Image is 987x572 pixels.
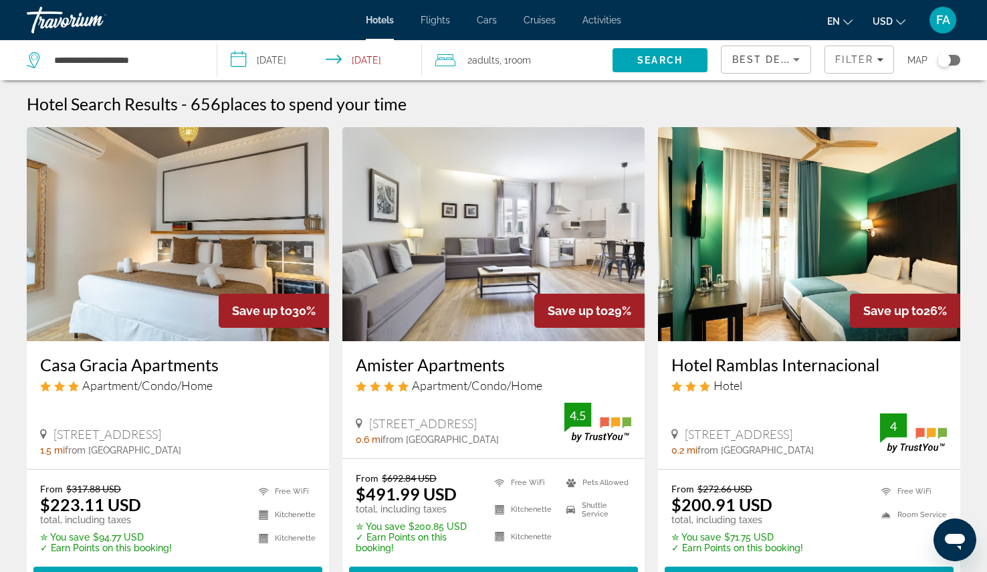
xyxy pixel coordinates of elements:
p: total, including taxes [356,504,478,514]
span: places to spend your time [221,94,407,114]
p: $71.75 USD [671,532,803,543]
li: Kitchenette [252,530,316,547]
p: ✓ Earn Points on this booking! [356,532,478,553]
iframe: Button to launch messaging window [934,518,976,561]
ins: $200.91 USD [671,494,772,514]
del: $272.66 USD [697,483,752,494]
img: TrustYou guest rating badge [564,403,631,442]
div: 3 star Apartment [40,378,316,393]
del: $692.84 USD [382,472,437,484]
span: FA [936,13,950,27]
a: Cruises [524,15,556,25]
del: $317.88 USD [66,483,121,494]
li: Pets Allowed [560,472,631,492]
li: Shuttle Service [560,500,631,520]
span: 0.6 mi [356,434,382,445]
div: 4.5 [564,407,591,423]
button: User Menu [925,6,960,34]
a: Activities [582,15,621,25]
span: from [GEOGRAPHIC_DATA] [65,445,181,456]
span: Save up to [863,304,923,318]
div: 4 star Apartment [356,378,631,393]
span: Save up to [548,304,608,318]
span: [STREET_ADDRESS] [685,427,792,442]
span: [STREET_ADDRESS] [369,416,477,431]
h3: Hotel Ramblas Internacional [671,355,947,375]
span: Search [637,55,683,66]
h2: 656 [191,94,407,114]
span: , 1 [500,51,531,70]
div: 30% [219,294,329,328]
span: ✮ You save [356,521,405,532]
span: Hotel [714,378,742,393]
button: Change language [827,11,853,31]
img: Hotel Ramblas Internacional [658,127,960,341]
a: Casa Gracia Apartments [40,355,316,375]
span: ✮ You save [40,532,90,543]
h1: Hotel Search Results [27,94,178,114]
p: total, including taxes [671,514,803,525]
button: Search [613,48,708,72]
p: total, including taxes [40,514,172,525]
div: 26% [850,294,960,328]
p: ✓ Earn Points on this booking! [40,543,172,553]
li: Room Service [875,506,947,523]
span: - [181,94,187,114]
a: Amister Apartments [356,355,631,375]
img: Amister Apartments [342,127,645,341]
span: ✮ You save [671,532,721,543]
li: Free WiFi [488,472,560,492]
ins: $491.99 USD [356,484,457,504]
button: Change currency [873,11,905,31]
div: 29% [534,294,645,328]
span: Apartment/Condo/Home [82,378,213,393]
div: 4 [880,418,907,434]
p: ✓ Earn Points on this booking! [671,543,803,553]
a: Flights [421,15,450,25]
mat-select: Sort by [732,52,800,68]
li: Kitchenette [488,527,560,547]
li: Kitchenette [252,506,316,523]
span: Apartment/Condo/Home [412,378,542,393]
img: Casa Gracia Apartments [27,127,329,341]
input: Search hotel destination [53,50,197,70]
span: 1.5 mi [40,445,65,456]
button: Toggle map [927,54,960,66]
span: en [827,16,840,27]
button: Travelers: 2 adults, 0 children [422,40,613,80]
a: Cars [477,15,497,25]
span: From [356,472,378,484]
p: $200.85 USD [356,521,478,532]
a: Hotels [366,15,394,25]
span: from [GEOGRAPHIC_DATA] [697,445,814,456]
span: USD [873,16,893,27]
img: TrustYou guest rating badge [880,413,947,453]
span: 2 [467,51,500,70]
span: Adults [472,55,500,66]
li: Free WiFi [252,483,316,500]
span: Save up to [232,304,292,318]
p: $94.77 USD [40,532,172,543]
span: From [40,483,63,494]
button: Filters [825,45,894,74]
span: Filter [835,54,873,65]
div: 3 star Hotel [671,378,947,393]
span: Room [508,55,531,66]
ins: $223.11 USD [40,494,141,514]
span: Best Deals [732,54,802,65]
li: Free WiFi [875,483,947,500]
a: Travorium [27,3,160,37]
span: From [671,483,694,494]
span: 0.2 mi [671,445,697,456]
button: Select check in and out date [217,40,421,80]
